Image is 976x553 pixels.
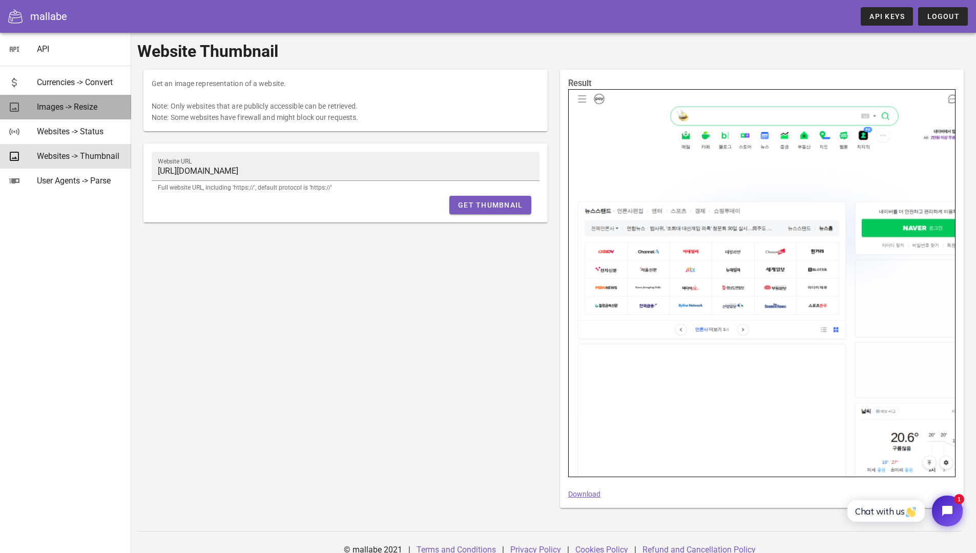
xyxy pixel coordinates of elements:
[37,176,123,186] div: User Agents -> Parse
[158,158,192,166] label: Website URL
[143,70,548,131] div: Get an image representation of a website. Note: Only websites that are publicly accessible can be...
[918,7,968,26] button: Logout
[137,39,970,64] h1: Website Thumbnail
[836,487,971,535] iframe: Tidio Chat
[37,77,123,87] div: Currencies -> Convert
[37,44,123,54] div: API
[869,12,905,21] span: API Keys
[568,490,601,498] a: Download
[37,127,123,136] div: Websites -> Status
[926,12,960,21] span: Logout
[30,9,67,24] div: mallabe
[861,7,913,26] a: API Keys
[568,78,956,89] h3: Result
[449,196,531,214] button: Get Thumbnail
[37,151,123,161] div: Websites -> Thumbnail
[158,185,533,191] div: Full website URL, including 'https://', default protocol is 'https://'
[37,102,123,112] div: Images -> Resize
[458,201,523,209] span: Get Thumbnail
